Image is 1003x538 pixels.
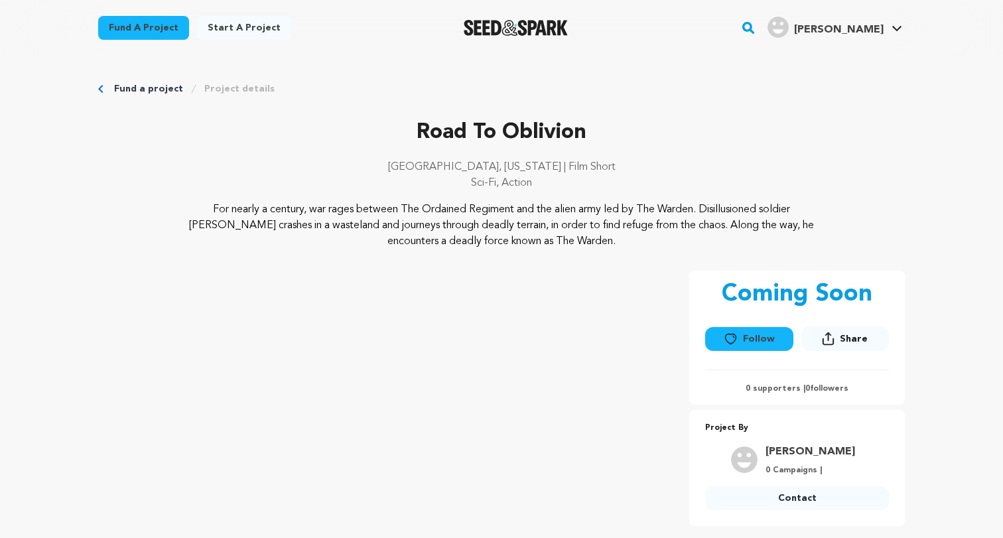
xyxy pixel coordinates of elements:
[768,17,789,38] img: user.png
[768,17,884,38] div: Doyle K.'s Profile
[705,327,793,351] button: Follow
[801,326,889,351] button: Share
[98,175,905,191] p: Sci-Fi, Action
[705,383,889,394] p: 0 supporters | followers
[705,486,889,510] a: Contact
[766,444,855,460] a: Goto Doyle Kathryn profile
[114,82,183,96] a: Fund a project
[464,20,568,36] img: Seed&Spark Logo Dark Mode
[958,493,990,525] iframe: Intercom live chat
[765,14,905,38] a: Doyle K.'s Profile
[765,14,905,42] span: Doyle K.'s Profile
[801,326,889,356] span: Share
[204,82,275,96] a: Project details
[98,16,189,40] a: Fund a project
[98,117,905,149] p: Road To Oblivion
[197,16,291,40] a: Start a project
[722,281,872,308] p: Coming Soon
[464,20,568,36] a: Seed&Spark Homepage
[98,159,905,175] p: [GEOGRAPHIC_DATA], [US_STATE] | Film Short
[794,25,884,35] span: [PERSON_NAME]
[731,446,758,473] img: user.png
[840,332,868,346] span: Share
[766,465,855,476] p: 0 Campaigns |
[179,202,825,249] p: For nearly a century, war rages between The Ordained Regiment and the alien army led by The Warde...
[705,421,889,436] p: Project By
[805,385,810,393] span: 0
[98,82,905,96] div: Breadcrumb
